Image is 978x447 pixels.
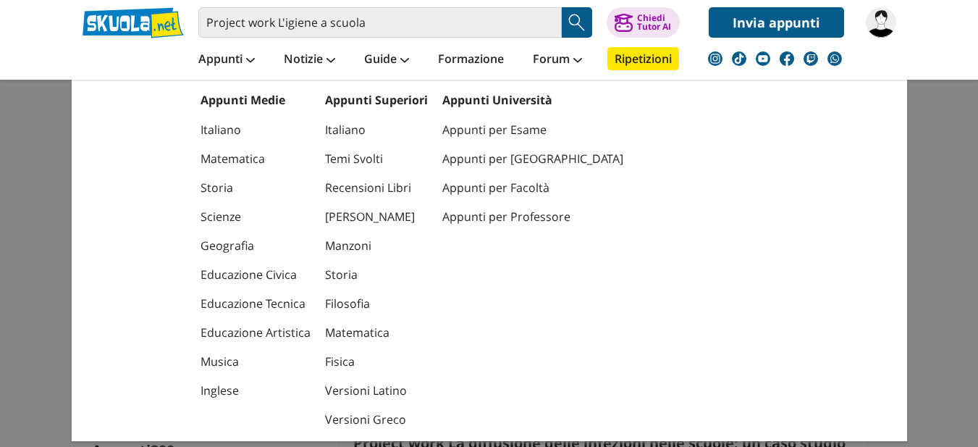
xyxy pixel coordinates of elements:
img: tiktok [732,51,746,66]
a: Matematica [325,318,428,347]
a: Forum [529,47,586,73]
a: Fisica [325,347,428,376]
a: Formazione [434,47,507,73]
img: facebook [780,51,794,66]
img: twitch [804,51,818,66]
a: Appunti Medie [201,92,285,108]
a: Geografia [201,231,311,260]
a: Italiano [201,115,311,144]
button: ChiediTutor AI [607,7,680,38]
a: Guide [361,47,413,73]
div: Chiedi Tutor AI [637,14,671,31]
img: MAlessia.02 [866,7,896,38]
img: WhatsApp [827,51,842,66]
a: Versioni Greco [325,405,428,434]
a: Appunti per Esame [442,115,623,144]
input: Cerca appunti, riassunti o versioni [198,7,562,38]
a: Temi Svolti [325,144,428,173]
a: Storia [201,173,311,202]
a: Appunti per Professore [442,202,623,231]
a: Notizie [280,47,339,73]
a: Matematica [201,144,311,173]
a: Ripetizioni [607,47,679,70]
a: [PERSON_NAME] [325,202,428,231]
a: Scienze [201,202,311,231]
a: Educazione Artistica [201,318,311,347]
button: Search Button [562,7,592,38]
a: Appunti [195,47,258,73]
a: Appunti Superiori [325,92,428,108]
a: Appunti per [GEOGRAPHIC_DATA] [442,144,623,173]
a: Educazione Civica [201,260,311,289]
a: Storia [325,260,428,289]
a: Inglese [201,376,311,405]
a: Educazione Tecnica [201,289,311,318]
img: youtube [756,51,770,66]
a: Appunti per Facoltà [442,173,623,202]
a: Musica [201,347,311,376]
a: Italiano [325,115,428,144]
img: instagram [708,51,722,66]
a: Versioni Latino [325,376,428,405]
a: Invia appunti [709,7,844,38]
a: Appunti Università [442,92,552,108]
a: Recensioni Libri [325,173,428,202]
a: Filosofia [325,289,428,318]
img: Cerca appunti, riassunti o versioni [566,12,588,33]
a: Manzoni [325,231,428,260]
